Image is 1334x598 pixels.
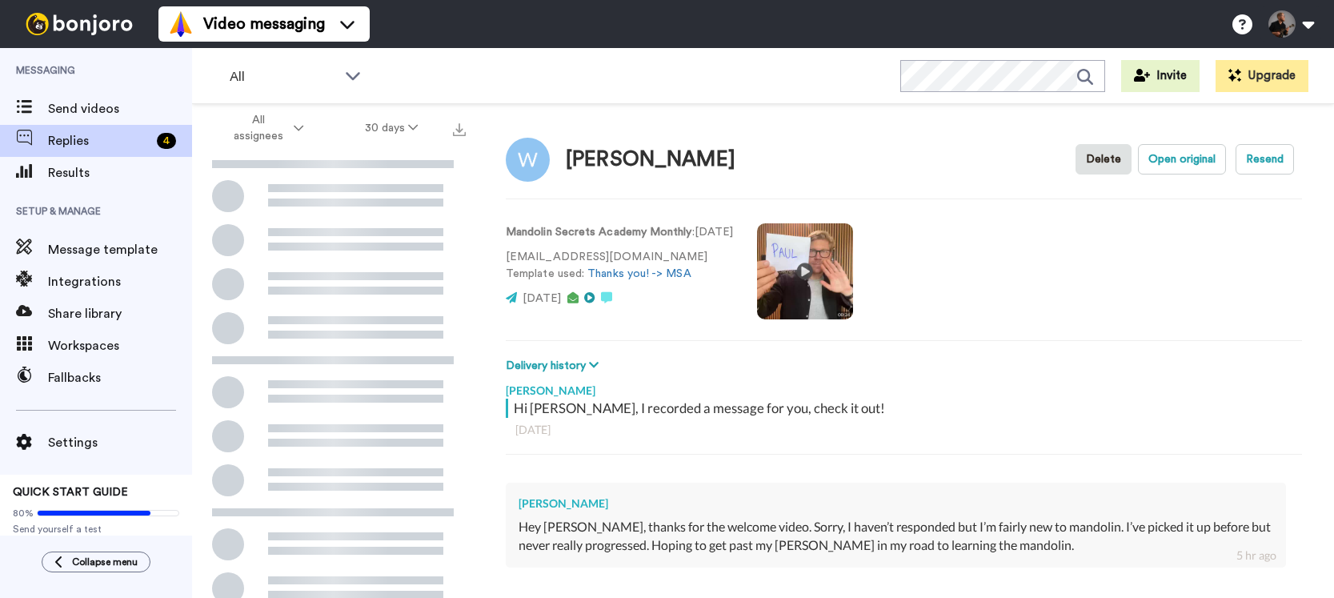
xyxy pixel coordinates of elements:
[1236,144,1294,175] button: Resend
[157,133,176,149] div: 4
[48,272,192,291] span: Integrations
[48,163,192,183] span: Results
[515,422,1292,438] div: [DATE]
[72,556,138,568] span: Collapse menu
[453,123,466,136] img: export.svg
[514,399,1298,418] div: Hi [PERSON_NAME], I recorded a message for you, check it out!
[195,106,335,151] button: All assignees
[1121,60,1200,92] button: Invite
[19,13,139,35] img: bj-logo-header-white.svg
[168,11,194,37] img: vm-color.svg
[48,131,150,151] span: Replies
[506,224,733,241] p: : [DATE]
[48,368,192,387] span: Fallbacks
[226,112,290,144] span: All assignees
[13,507,34,520] span: 80%
[523,293,561,304] span: [DATE]
[506,375,1302,399] div: [PERSON_NAME]
[506,249,733,283] p: [EMAIL_ADDRESS][DOMAIN_NAME] Template used:
[519,518,1273,555] div: Hey [PERSON_NAME], thanks for the welcome video. Sorry, I haven’t responded but I’m fairly new to...
[1216,60,1308,92] button: Upgrade
[335,114,449,142] button: 30 days
[48,240,192,259] span: Message template
[230,67,337,86] span: All
[13,523,179,536] span: Send yourself a test
[42,552,150,572] button: Collapse menu
[506,357,603,375] button: Delivery history
[1236,548,1276,564] div: 5 hr ago
[506,138,550,182] img: Image of Paul Workman
[566,148,735,171] div: [PERSON_NAME]
[587,268,691,279] a: Thanks you! -> MSA
[48,336,192,355] span: Workspaces
[48,433,192,452] span: Settings
[13,487,128,498] span: QUICK START GUIDE
[519,496,1273,512] div: [PERSON_NAME]
[48,304,192,323] span: Share library
[48,99,192,118] span: Send videos
[1076,144,1132,175] button: Delete
[1138,144,1226,175] button: Open original
[506,227,692,238] strong: Mandolin Secrets Academy Monthly
[203,13,325,35] span: Video messaging
[448,116,471,140] button: Export all results that match these filters now.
